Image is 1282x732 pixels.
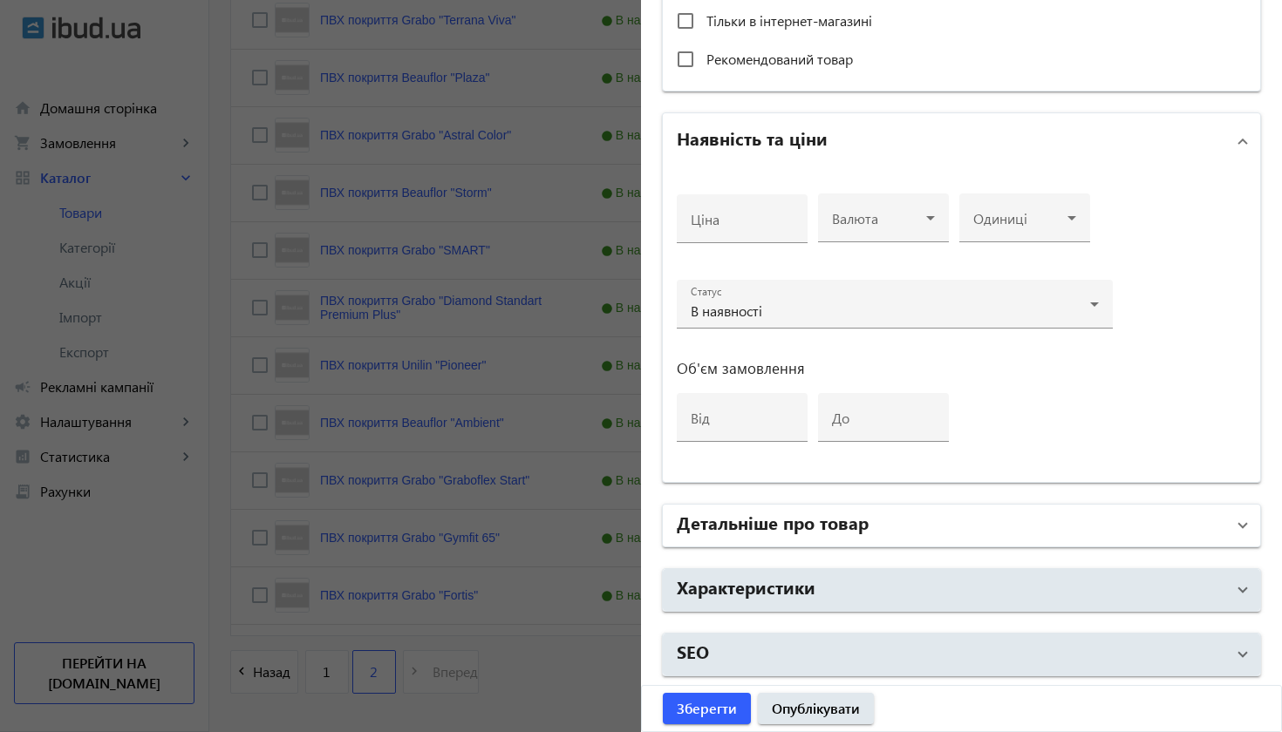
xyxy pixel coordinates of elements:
mat-label: Ціна [691,210,719,228]
h3: Об'єм замовлення [677,362,1113,376]
span: Рекомендований товар [706,50,853,68]
mat-expansion-panel-header: Детальніше про товар [663,505,1260,546]
span: В наявності [691,302,762,320]
mat-label: Статус [691,285,721,299]
span: Опублікувати [772,699,860,718]
h2: Характеристики [677,574,815,599]
h2: Наявність та ціни [677,125,828,150]
div: Наявність та ціни [663,169,1260,482]
h2: SEO [677,639,709,663]
mat-expansion-panel-header: Наявність та ціни [663,113,1260,169]
mat-label: від [691,409,710,427]
mat-expansion-panel-header: SEO [663,634,1260,675]
span: Тільки в інтернет-магазині [706,11,872,30]
button: Опублікувати [758,693,874,724]
h2: Детальніше про товар [677,510,869,534]
mat-expansion-panel-header: Характеристики [663,569,1260,611]
mat-label: Одиниці [973,209,1027,227]
mat-label: до [832,409,849,427]
span: Зберегти [677,699,737,718]
button: Зберегти [663,693,751,724]
mat-label: Валюта [832,209,878,227]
